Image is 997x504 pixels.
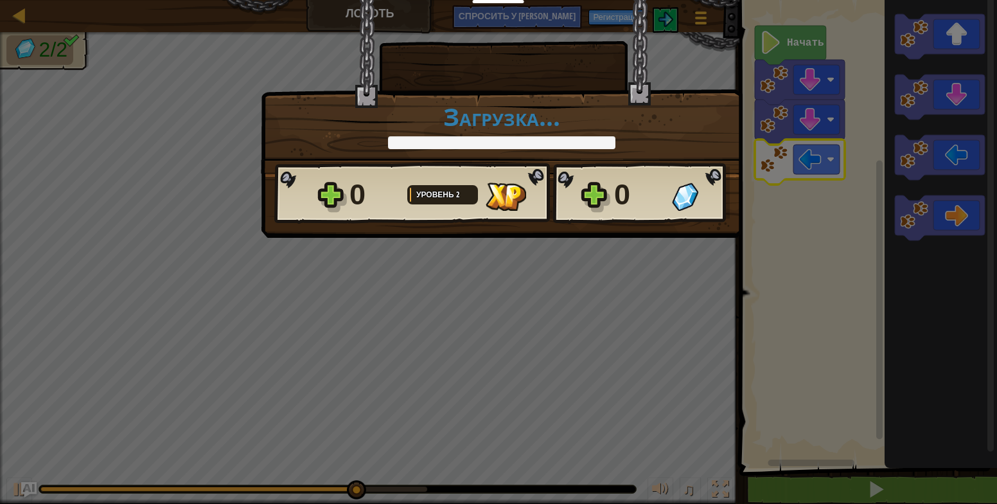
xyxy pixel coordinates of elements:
img: Опыта получено [486,183,526,211]
div: 0 [614,174,664,215]
ya-tr-span: Уровень [416,189,454,200]
div: 0 [349,174,400,215]
ya-tr-span: 2 [456,189,460,200]
img: Самоцветов получено [672,183,698,211]
ya-tr-span: Загрузка... [443,100,560,133]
